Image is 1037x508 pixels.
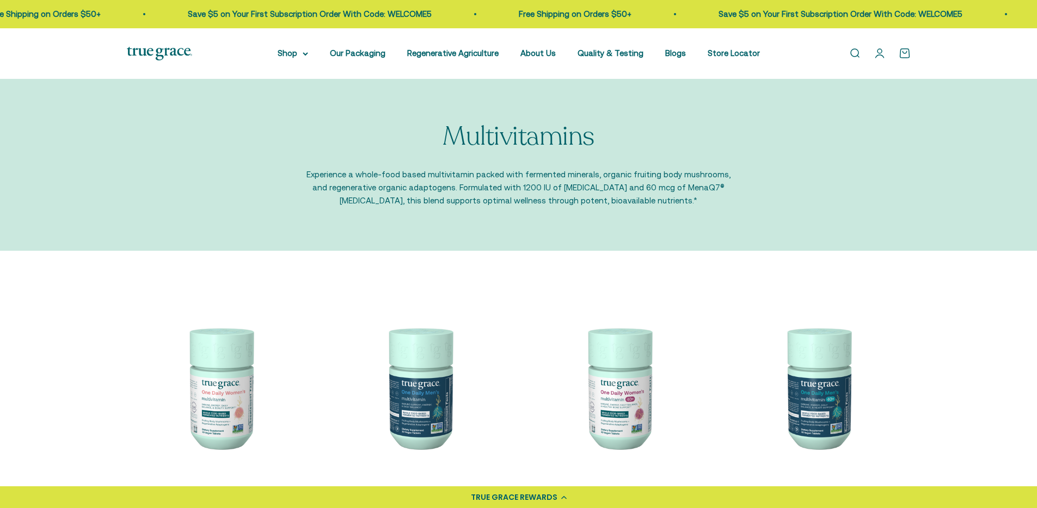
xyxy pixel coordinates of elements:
a: Free Shipping on Orders $50+ [519,9,631,18]
img: One Daily Men's Multivitamin [326,294,512,480]
a: About Us [520,48,556,58]
summary: Shop [278,47,308,60]
a: Blogs [665,48,686,58]
img: Daily Multivitamin for Immune Support, Energy, Daily Balance, and Healthy Bone Support* Vitamin A... [525,294,711,480]
a: Quality & Testing [578,48,643,58]
div: TRUE GRACE REWARDS [471,492,557,503]
a: Store Locator [708,48,760,58]
p: Save $5 on Your First Subscription Order With Code: WELCOME5 [188,8,432,21]
p: Save $5 on Your First Subscription Order With Code: WELCOME5 [719,8,962,21]
a: Regenerative Agriculture [407,48,499,58]
img: We select ingredients that play a concrete role in true health, and we include them at effective ... [127,294,313,480]
p: Multivitamins [443,122,594,151]
a: Our Packaging [330,48,385,58]
p: Experience a whole-food based multivitamin packed with fermented minerals, organic fruiting body ... [306,168,731,207]
img: One Daily Men's 40+ Multivitamin [725,294,911,480]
